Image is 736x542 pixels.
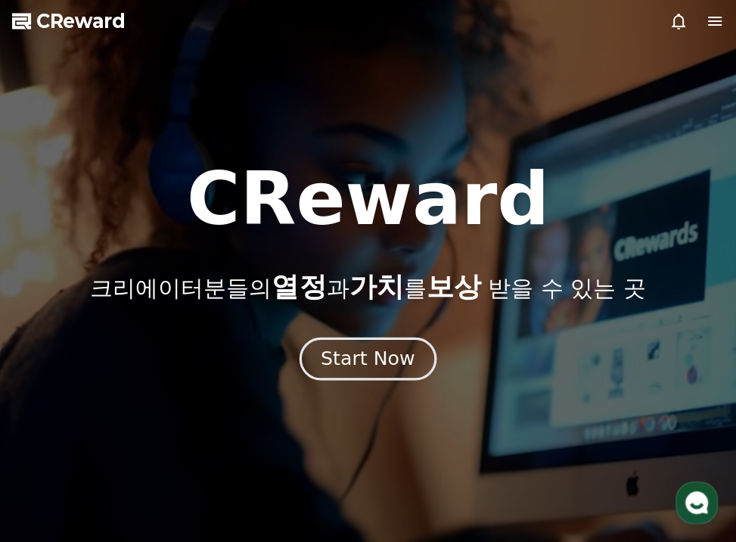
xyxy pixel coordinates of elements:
a: Start Now [303,354,433,368]
span: 가치 [349,271,403,302]
span: 보상 [426,271,480,302]
span: 열정 [272,271,326,302]
button: Start Now [300,338,436,381]
p: 크리에이터분들의 과 를 받을 수 있는 곳 [90,272,645,302]
a: CReward [12,9,126,33]
span: 홈 [48,439,57,451]
div: Start Now [321,346,415,372]
h1: CReward [187,163,549,235]
a: 대화 [100,416,195,454]
span: CReward [36,9,126,33]
span: 설정 [234,439,252,451]
a: 설정 [195,416,290,454]
span: 대화 [138,440,157,452]
a: 홈 [5,416,100,454]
